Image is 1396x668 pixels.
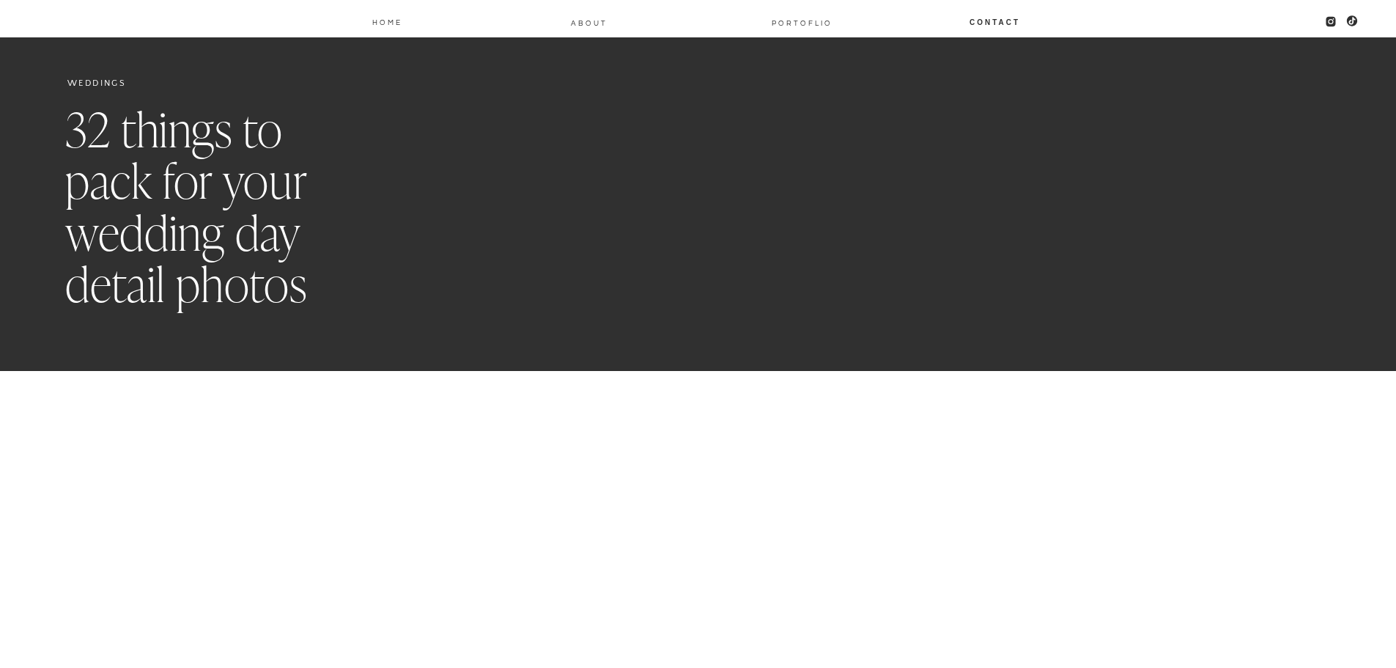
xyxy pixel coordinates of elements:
a: Contact [969,15,1022,27]
a: Weddings [67,78,126,88]
h1: 32 things to pack for your wedding day detail photos [65,106,374,312]
a: About [570,16,608,28]
a: PORTOFLIO [766,16,838,28]
a: Home [372,15,404,27]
